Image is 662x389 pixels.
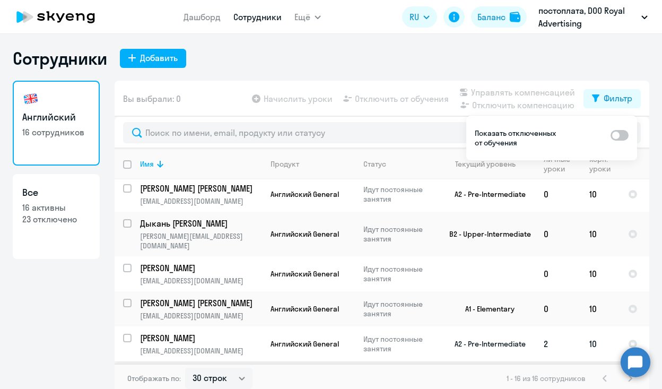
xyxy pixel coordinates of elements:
span: 1 - 16 из 16 сотрудников [507,374,586,383]
p: Показать отключенных от обучения [475,128,559,148]
td: 10 [581,326,620,361]
p: 16 активны [22,202,90,213]
div: Личные уроки [544,154,580,174]
div: Корп. уроки [589,154,619,174]
div: Продукт [271,159,299,169]
div: Добавить [140,51,178,64]
p: Идут постоянные занятия [363,264,436,283]
h3: Английский [22,110,90,124]
td: B2 - Upper-Intermediate [437,212,535,256]
div: Статус [363,159,436,169]
p: Идут постоянные занятия [363,224,436,244]
span: Отображать по: [127,374,181,383]
div: Текущий уровень [455,159,516,169]
button: Балансbalance [471,6,527,28]
p: Идут постоянные занятия [363,185,436,204]
img: english [22,90,39,107]
p: 23 отключено [22,213,90,225]
button: Фильтр [583,89,641,108]
button: Добавить [120,49,186,68]
div: Баланс [477,11,506,23]
a: Все16 активны23 отключено [13,174,100,259]
p: [PERSON_NAME] [140,262,260,274]
td: A2 - Pre-Intermediate [437,326,535,361]
a: Дашборд [184,12,221,22]
a: [PERSON_NAME] [140,262,262,274]
span: Вы выбрали: 0 [123,92,181,105]
p: [EMAIL_ADDRESS][DOMAIN_NAME] [140,276,262,286]
p: Идут постоянные занятия [363,299,436,318]
p: [PERSON_NAME] [PERSON_NAME] [140,183,260,194]
span: Ещё [294,11,310,23]
td: 10 [581,177,620,212]
a: Дыкань [PERSON_NAME] [140,218,262,229]
p: [EMAIL_ADDRESS][DOMAIN_NAME] [140,346,262,356]
div: Продукт [271,159,354,169]
a: [PERSON_NAME] [PERSON_NAME] [140,183,262,194]
img: balance [510,12,520,22]
a: Сотрудники [233,12,282,22]
a: [PERSON_NAME] [140,332,262,344]
p: [PERSON_NAME] [140,332,260,344]
div: Статус [363,159,386,169]
div: Личные уроки [544,154,573,174]
span: RU [410,11,419,23]
div: Текущий уровень [445,159,535,169]
h3: Все [22,186,90,200]
button: RU [402,6,437,28]
input: Поиск по имени, email, продукту или статусу [123,122,641,143]
h1: Сотрудники [13,48,107,69]
div: Имя [140,159,154,169]
p: [EMAIL_ADDRESS][DOMAIN_NAME] [140,196,262,206]
div: Фильтр [604,92,632,105]
td: 10 [581,291,620,326]
span: Английский General [271,304,339,314]
span: Английский General [271,269,339,279]
button: постоплата, DOO Royal Advertising [533,4,653,30]
td: 0 [535,291,581,326]
td: A2 - Pre-Intermediate [437,177,535,212]
p: [EMAIL_ADDRESS][DOMAIN_NAME] [140,311,262,321]
div: Имя [140,159,262,169]
a: [PERSON_NAME] [PERSON_NAME] [140,297,262,309]
p: [PERSON_NAME] [PERSON_NAME] [140,297,260,309]
td: 0 [535,177,581,212]
td: 10 [581,212,620,256]
a: Английский16 сотрудников [13,81,100,166]
p: [PERSON_NAME][EMAIL_ADDRESS][DOMAIN_NAME] [140,231,262,250]
td: A1 - Elementary [437,291,535,326]
p: 16 сотрудников [22,126,90,138]
span: Английский General [271,229,339,239]
span: Английский General [271,339,339,349]
p: Идут постоянные занятия [363,334,436,353]
div: Корп. уроки [589,154,612,174]
span: Английский General [271,189,339,199]
td: 0 [535,212,581,256]
p: Дыкань [PERSON_NAME] [140,218,260,229]
td: 0 [535,256,581,291]
td: 2 [535,326,581,361]
p: постоплата, DOO Royal Advertising [538,4,637,30]
button: Ещё [294,6,321,28]
td: 10 [581,256,620,291]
